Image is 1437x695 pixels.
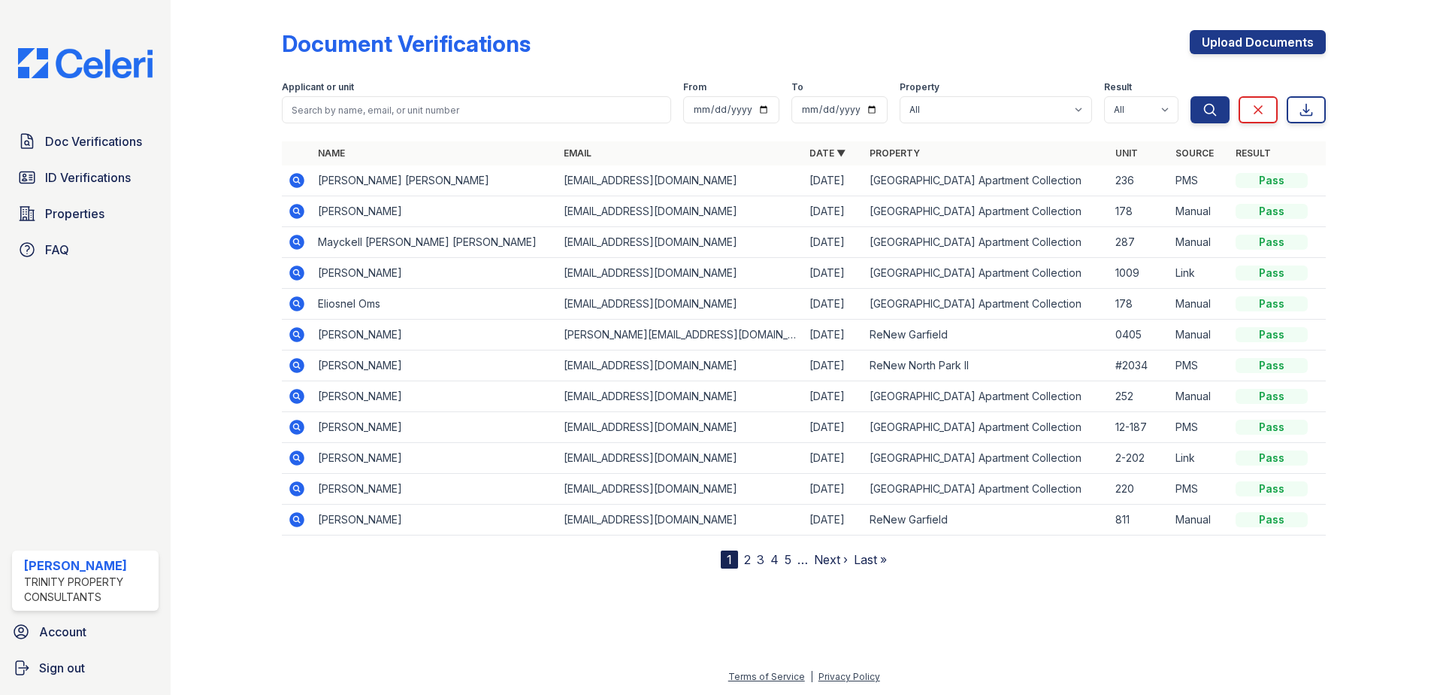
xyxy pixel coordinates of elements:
td: Manual [1169,381,1230,412]
div: Pass [1236,296,1308,311]
label: From [683,81,706,93]
td: [EMAIL_ADDRESS][DOMAIN_NAME] [558,227,803,258]
td: Manual [1169,505,1230,536]
td: Link [1169,258,1230,289]
td: [PERSON_NAME] [312,320,558,351]
td: ReNew North Park II [864,351,1109,381]
td: [PERSON_NAME] [312,381,558,412]
td: [EMAIL_ADDRESS][DOMAIN_NAME] [558,351,803,381]
a: Result [1236,147,1271,159]
td: Mayckell [PERSON_NAME] [PERSON_NAME] [312,227,558,258]
a: ID Verifications [12,162,159,193]
span: Account [39,623,86,641]
td: Link [1169,443,1230,474]
td: [GEOGRAPHIC_DATA] Apartment Collection [864,443,1109,474]
td: PMS [1169,351,1230,381]
div: Pass [1236,266,1308,281]
a: Property [870,147,920,159]
td: [PERSON_NAME] [312,443,558,474]
a: Date ▼ [809,147,846,159]
a: Name [318,147,345,159]
td: PMS [1169,165,1230,196]
td: [PERSON_NAME] [312,351,558,381]
td: [EMAIL_ADDRESS][DOMAIN_NAME] [558,474,803,505]
td: [DATE] [803,505,864,536]
span: Doc Verifications [45,132,142,150]
td: 236 [1109,165,1169,196]
td: 252 [1109,381,1169,412]
td: 2-202 [1109,443,1169,474]
span: ID Verifications [45,168,131,187]
div: Pass [1236,204,1308,219]
td: [DATE] [803,196,864,227]
span: … [797,551,808,569]
td: [EMAIL_ADDRESS][DOMAIN_NAME] [558,165,803,196]
span: Properties [45,205,104,223]
td: [DATE] [803,474,864,505]
td: [PERSON_NAME] [312,412,558,443]
td: [PERSON_NAME] [312,258,558,289]
td: [DATE] [803,381,864,412]
td: [GEOGRAPHIC_DATA] Apartment Collection [864,412,1109,443]
span: Sign out [39,659,85,677]
a: FAQ [12,235,159,265]
a: Privacy Policy [818,671,880,682]
input: Search by name, email, or unit number [282,96,671,123]
label: Result [1104,81,1132,93]
td: 0405 [1109,320,1169,351]
a: Next › [814,552,848,567]
td: [GEOGRAPHIC_DATA] Apartment Collection [864,474,1109,505]
a: 2 [744,552,751,567]
div: Pass [1236,451,1308,466]
div: Pass [1236,358,1308,373]
label: Property [900,81,939,93]
a: Account [6,617,165,647]
td: 287 [1109,227,1169,258]
td: [GEOGRAPHIC_DATA] Apartment Collection [864,381,1109,412]
td: 178 [1109,289,1169,320]
a: Doc Verifications [12,126,159,156]
a: Terms of Service [728,671,805,682]
label: To [791,81,803,93]
td: [EMAIL_ADDRESS][DOMAIN_NAME] [558,289,803,320]
div: Pass [1236,420,1308,435]
td: [GEOGRAPHIC_DATA] Apartment Collection [864,258,1109,289]
td: 12-187 [1109,412,1169,443]
td: [DATE] [803,412,864,443]
td: [DATE] [803,165,864,196]
div: [PERSON_NAME] [24,557,153,575]
button: Sign out [6,653,165,683]
a: 3 [757,552,764,567]
div: 1 [721,551,738,569]
td: [EMAIL_ADDRESS][DOMAIN_NAME] [558,196,803,227]
td: Manual [1169,289,1230,320]
td: PMS [1169,474,1230,505]
div: Trinity Property Consultants [24,575,153,605]
div: Pass [1236,235,1308,250]
td: 1009 [1109,258,1169,289]
td: ReNew Garfield [864,320,1109,351]
td: 220 [1109,474,1169,505]
td: Eliosnel Oms [312,289,558,320]
a: Upload Documents [1190,30,1326,54]
a: 4 [770,552,779,567]
div: Pass [1236,512,1308,527]
td: [EMAIL_ADDRESS][DOMAIN_NAME] [558,443,803,474]
td: [PERSON_NAME][EMAIL_ADDRESS][DOMAIN_NAME] [558,320,803,351]
td: [DATE] [803,351,864,381]
label: Applicant or unit [282,81,354,93]
td: [PERSON_NAME] [PERSON_NAME] [312,165,558,196]
td: [PERSON_NAME] [312,505,558,536]
a: 5 [785,552,791,567]
td: PMS [1169,412,1230,443]
td: [DATE] [803,289,864,320]
td: [PERSON_NAME] [312,474,558,505]
td: [GEOGRAPHIC_DATA] Apartment Collection [864,289,1109,320]
td: [DATE] [803,443,864,474]
td: Manual [1169,227,1230,258]
td: [EMAIL_ADDRESS][DOMAIN_NAME] [558,258,803,289]
td: [GEOGRAPHIC_DATA] Apartment Collection [864,196,1109,227]
img: CE_Logo_Blue-a8612792a0a2168367f1c8372b55b34899dd931a85d93a1a3d3e32e68fde9ad4.png [6,48,165,78]
td: [EMAIL_ADDRESS][DOMAIN_NAME] [558,505,803,536]
a: Last » [854,552,887,567]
